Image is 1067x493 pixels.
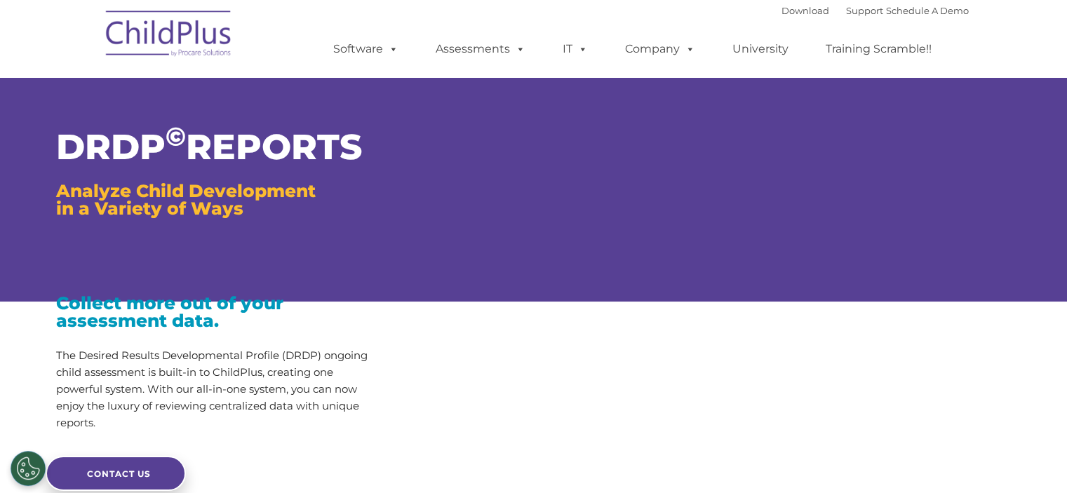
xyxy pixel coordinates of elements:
img: ChildPlus by Procare Solutions [99,1,239,71]
h3: Collect more out of your assessment data. [56,295,379,330]
a: Software [319,35,412,63]
a: Company [611,35,709,63]
button: Cookies Settings [11,451,46,486]
h1: DRDP REPORTS [56,130,379,165]
span: CONTACT US [87,468,151,479]
a: Schedule A Demo [886,5,969,16]
a: Training Scramble!! [812,35,946,63]
font: | [781,5,969,16]
a: Download [781,5,829,16]
a: University [718,35,803,63]
p: The Desired Results Developmental Profile (DRDP) ongoing child assessment is built-in to ChildPlu... [56,347,379,431]
span: Analyze Child Development [56,180,316,201]
a: IT [549,35,602,63]
sup: © [166,121,186,152]
a: Assessments [422,35,539,63]
a: Support [846,5,883,16]
span: in a Variety of Ways [56,198,243,219]
a: CONTACT US [46,456,186,491]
